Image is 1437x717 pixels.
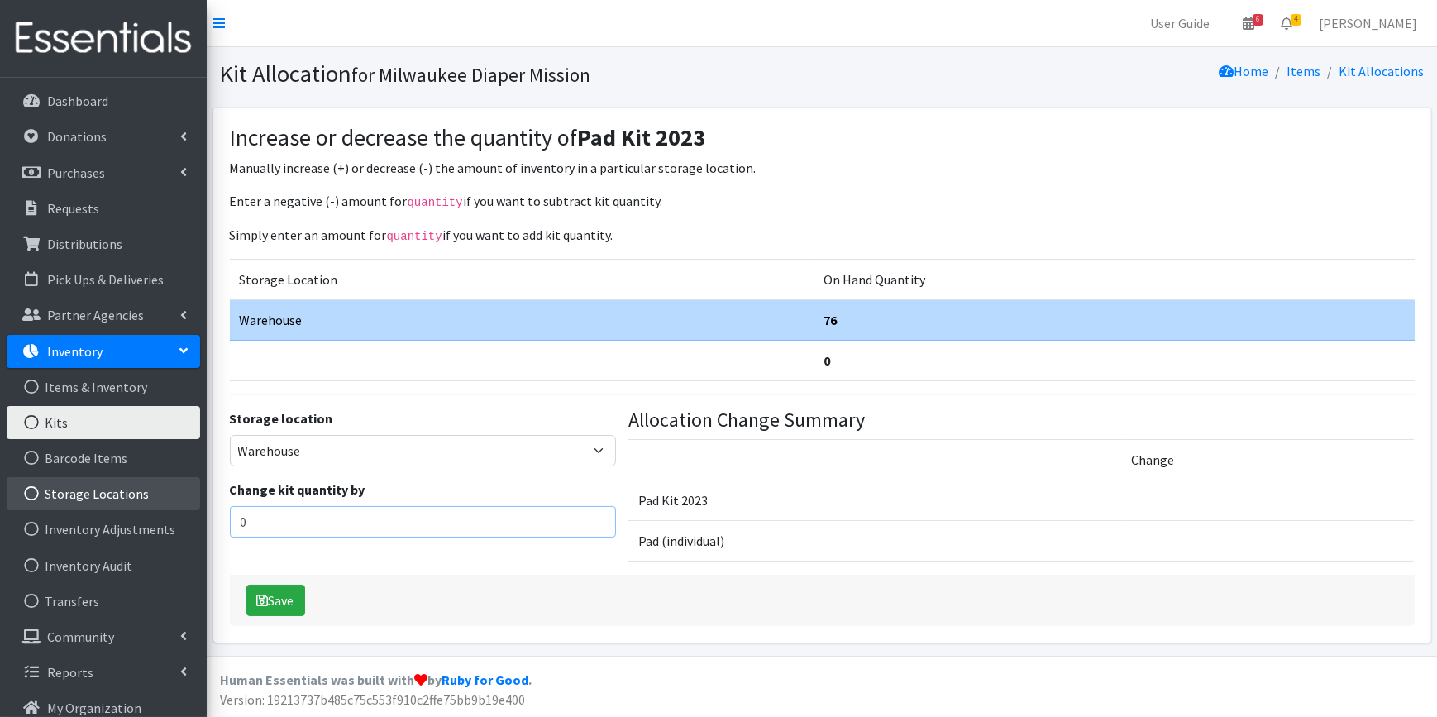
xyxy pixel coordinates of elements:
p: Distributions [47,236,122,252]
strong: Human Essentials was built with by . [220,672,532,688]
p: Dashboard [47,93,108,109]
p: Enter a negative (-) amount for if you want to subtract kit quantity. [230,191,1415,212]
a: 6 [1229,7,1268,40]
p: Manually increase (+) or decrease (-) the amount of inventory in a particular storage location. [230,158,1415,178]
a: Donations [7,120,200,153]
td: Change [1121,439,1414,480]
p: Purchases [47,165,105,181]
a: Inventory [7,335,200,368]
a: Kits [7,406,200,439]
a: [PERSON_NAME] [1306,7,1430,40]
label: Storage location [230,409,333,428]
a: Ruby for Good [442,672,528,688]
label: Change kit quantity by [230,480,365,500]
td: On Hand Quantity [814,260,1414,300]
a: Barcode Items [7,442,200,475]
p: Simply enter an amount for if you want to add kit quantity. [230,225,1415,246]
a: Inventory Audit [7,549,200,582]
td: Pad (individual) [628,520,1121,561]
span: 4 [1291,14,1301,26]
span: Version: 19213737b485c75c553f910c2ffe75bb9b19e400 [220,691,525,708]
a: 4 [1268,7,1306,40]
a: Inventory Adjustments [7,513,200,546]
a: Pick Ups & Deliveries [7,263,200,296]
strong: 76 [824,312,837,328]
p: Requests [47,200,99,217]
a: Community [7,620,200,653]
strong: 0 [824,352,830,369]
a: Kit Allocations [1339,63,1425,79]
a: Requests [7,192,200,225]
td: Warehouse [230,300,814,341]
p: Pick Ups & Deliveries [47,271,164,288]
p: Reports [47,664,93,681]
h4: Allocation Change Summary [628,409,1414,433]
small: for Milwaukee Diaper Mission [352,63,591,87]
strong: Pad Kit 2023 [578,122,706,152]
a: Dashboard [7,84,200,117]
img: HumanEssentials [7,11,200,66]
code: quantity [408,196,463,209]
a: Items [1287,63,1321,79]
h3: Increase or decrease the quantity of [230,124,1415,152]
a: Items & Inventory [7,370,200,404]
p: Community [47,629,114,645]
a: Distributions [7,227,200,261]
span: 6 [1253,14,1263,26]
code: quantity [387,230,442,243]
a: Storage Locations [7,477,200,510]
p: My Organization [47,700,141,716]
p: Inventory [47,343,103,360]
a: User Guide [1137,7,1223,40]
button: Save [246,585,305,616]
a: Transfers [7,585,200,618]
td: Storage Location [230,260,814,300]
a: Reports [7,656,200,689]
h1: Kit Allocation [220,60,816,88]
td: Pad Kit 2023 [628,480,1121,520]
a: Partner Agencies [7,299,200,332]
a: Home [1220,63,1269,79]
a: Purchases [7,156,200,189]
p: Partner Agencies [47,307,144,323]
p: Donations [47,128,107,145]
